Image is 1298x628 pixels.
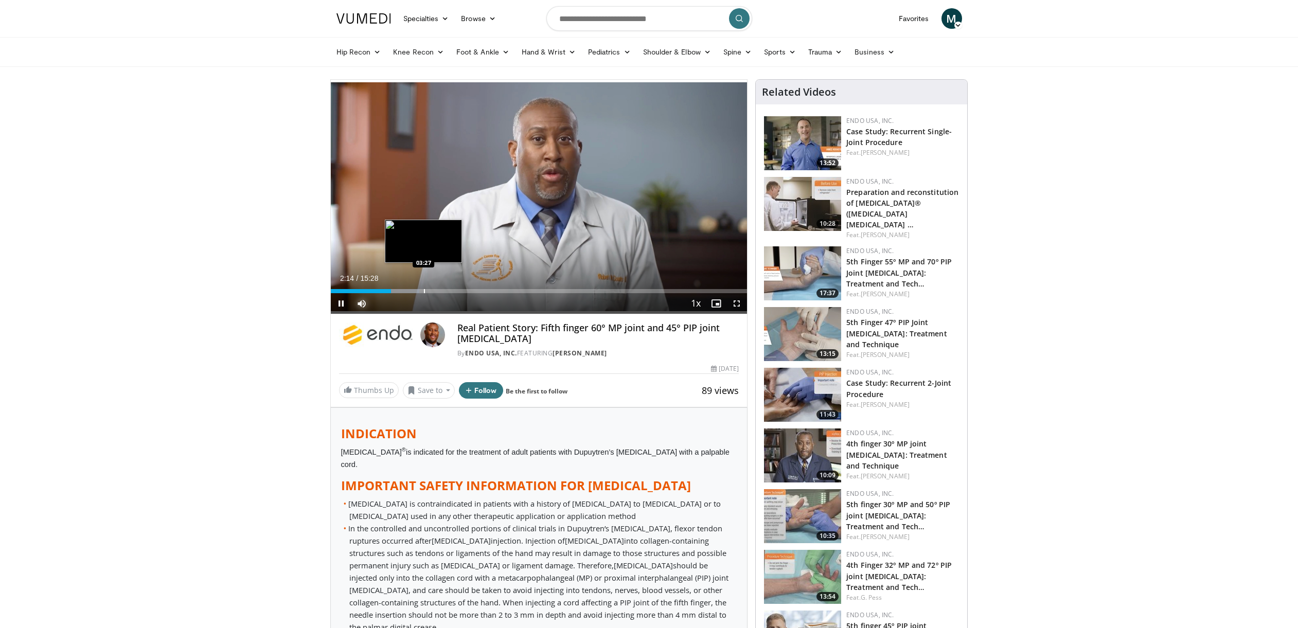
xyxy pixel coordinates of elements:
[848,42,901,62] a: Business
[861,532,910,541] a: [PERSON_NAME]
[343,498,346,509] em: •
[397,8,455,29] a: Specialties
[385,220,462,263] img: image.jpeg
[846,611,894,619] a: Endo USA, Inc.
[351,293,372,314] button: Mute
[846,368,894,376] a: Endo USA, Inc.
[861,350,910,359] a: [PERSON_NAME]
[762,86,836,98] h4: Related Videos
[726,293,747,314] button: Fullscreen
[816,219,839,228] span: 10:28
[816,592,839,601] span: 13:54
[758,42,802,62] a: Sports
[861,472,910,480] a: [PERSON_NAME]
[893,8,935,29] a: Favorites
[336,13,391,24] img: VuMedi Logo
[432,535,491,546] span: [MEDICAL_DATA]
[846,472,959,481] div: Feat.
[846,400,959,409] div: Feat.
[764,246,841,300] a: 17:37
[846,439,947,470] a: 4th finger 30º MP joint [MEDICAL_DATA]: Treatment and Technique
[764,307,841,361] img: 86319f2e-cbdd-4f8d-b465-ea5507697fdb.150x105_q85_crop-smart_upscale.jpg
[717,42,758,62] a: Spine
[816,531,839,541] span: 10:35
[450,42,515,62] a: Foot & Ankle
[802,42,849,62] a: Trauma
[816,158,839,168] span: 13:52
[941,8,962,29] a: M
[360,274,378,282] span: 15:28
[357,274,359,282] span: /
[846,290,959,299] div: Feat.
[764,550,841,604] a: 13:54
[846,350,959,360] div: Feat.
[685,293,706,314] button: Playback Rate
[553,349,607,357] a: [PERSON_NAME]
[764,368,841,422] img: 5ba3bb49-dd9f-4125-9852-d42629a0b25e.150x105_q85_crop-smart_upscale.jpg
[565,535,624,546] span: [MEDICAL_DATA]
[702,384,739,397] span: 89 views
[706,293,726,314] button: Enable picture-in-picture mode
[341,448,730,469] span: [MEDICAL_DATA] is indicated for the treatment of adult patients with Dupuytren’s [MEDICAL_DATA] w...
[846,187,958,229] a: Preparation and reconstitution of [MEDICAL_DATA]® ([MEDICAL_DATA] [MEDICAL_DATA] …
[582,42,637,62] a: Pediatrics
[816,471,839,480] span: 10:09
[420,322,445,347] img: Avatar
[846,378,951,399] a: Case Study: Recurrent 2-Joint Procedure
[846,307,894,316] a: Endo USA, Inc.
[764,489,841,543] a: 10:35
[764,368,841,422] a: 11:43
[331,289,748,293] div: Progress Bar
[764,428,841,482] a: 10:09
[861,148,910,157] a: [PERSON_NAME]
[637,42,717,62] a: Shoulder & Elbow
[816,410,839,419] span: 11:43
[764,116,841,170] img: c40faede-6d95-4fee-a212-47eaa49b4c2e.150x105_q85_crop-smart_upscale.jpg
[331,293,351,314] button: Pause
[341,477,691,494] strong: IMPORTANT SAFETY INFORMATION FOR [MEDICAL_DATA]
[846,428,894,437] a: Endo USA, Inc.
[816,349,839,358] span: 13:15
[764,177,841,231] a: 10:28
[614,560,673,570] span: [MEDICAL_DATA]
[764,116,841,170] a: 13:52
[465,349,517,357] a: Endo USA, Inc.
[546,6,752,31] input: Search topics, interventions
[339,382,399,398] a: Thumbs Up
[816,289,839,298] span: 17:37
[348,498,721,521] span: [MEDICAL_DATA] is contraindicated in patients with a history of [MEDICAL_DATA] to [MEDICAL_DATA] ...
[402,446,406,453] sup: ®
[861,230,910,239] a: [PERSON_NAME]
[340,274,354,282] span: 2:14
[846,257,952,288] a: 5th Finger 55º MP and 70º PIP Joint [MEDICAL_DATA]: Treatment and Tech…
[341,425,417,442] strong: INDICATION
[846,177,894,186] a: Endo USA, Inc.
[846,593,959,602] div: Feat.
[846,116,894,125] a: Endo USA, Inc.
[457,349,739,358] div: By FEATURING
[846,560,952,591] a: 4th Finger 32º MP and 72º PIP joint [MEDICAL_DATA]: Treatment and Tech…
[846,246,894,255] a: Endo USA, Inc.
[764,177,841,231] img: ab89541e-13d0-49f0-812b-38e61ef681fd.150x105_q85_crop-smart_upscale.jpg
[330,42,387,62] a: Hip Recon
[403,382,455,399] button: Save to
[861,593,882,602] a: G. Pess
[846,532,959,542] div: Feat.
[455,8,502,29] a: Browse
[846,499,950,531] a: 5th finger 30º MP and 50º PIP joint [MEDICAL_DATA]: Treatment and Tech…
[846,127,952,147] a: Case Study: Recurrent Single-Joint Procedure
[846,489,894,498] a: Endo USA, Inc.
[349,535,726,570] span: into collagen-containing structures such as tendons or ligaments of the hand may result in damage...
[846,230,959,240] div: Feat.
[506,387,567,396] a: Be the first to follow
[387,42,450,62] a: Knee Recon
[764,307,841,361] a: 13:15
[711,364,739,373] div: [DATE]
[491,535,565,546] span: injection. Injection of
[846,550,894,559] a: Endo USA, Inc.
[846,317,947,349] a: 5th Finger 47º PIP Joint [MEDICAL_DATA]: Treatment and Technique
[339,322,416,347] img: Endo USA, Inc.
[764,489,841,543] img: 9a7f6d9b-8f8d-4cd1-ad66-b7e675c80458.150x105_q85_crop-smart_upscale.jpg
[861,400,910,409] a: [PERSON_NAME]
